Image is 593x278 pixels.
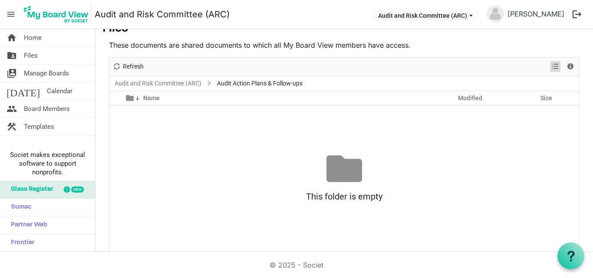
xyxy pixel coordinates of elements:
span: Partner Web [7,216,47,234]
button: View dropdownbutton [550,61,560,72]
span: Sumac [7,199,31,216]
button: Audit and Risk Committee (ARC) dropdownbutton [372,9,478,21]
span: Home [24,29,42,46]
img: no-profile-picture.svg [487,5,504,23]
button: Refresh [111,61,145,72]
button: Details [565,61,577,72]
div: Details [563,58,578,76]
a: Audit and Risk Committee (ARC) [95,6,230,23]
span: home [7,29,17,46]
a: Audit and Risk Committee (ARC) [113,78,203,89]
span: construction [7,118,17,135]
span: Refresh [122,61,145,72]
span: Audit Action Plans & Follow-ups [215,78,304,89]
span: Size [540,95,552,101]
span: Frontier [7,234,34,252]
span: Name [143,95,160,101]
span: Files [24,47,38,64]
span: Templates [24,118,54,135]
span: Modified [458,95,482,101]
span: folder_shared [7,47,17,64]
div: View [548,58,563,76]
span: switch_account [7,65,17,82]
img: My Board View Logo [21,3,91,25]
h3: Files [102,22,586,36]
a: [PERSON_NAME] [504,5,568,23]
div: This folder is empty [109,186,579,206]
div: new [71,186,84,193]
span: Societ makes exceptional software to support nonprofits. [4,150,91,177]
div: Refresh [109,58,147,76]
p: These documents are shared documents to which all My Board View members have access. [109,40,580,50]
button: logout [568,5,586,23]
span: Calendar [47,82,72,100]
span: Board Members [24,100,70,118]
a: My Board View Logo [21,3,95,25]
span: [DATE] [7,82,40,100]
span: Glass Register [7,181,53,198]
span: menu [3,6,19,23]
span: people [7,100,17,118]
span: Manage Boards [24,65,69,82]
a: © 2025 - Societ [270,261,323,269]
